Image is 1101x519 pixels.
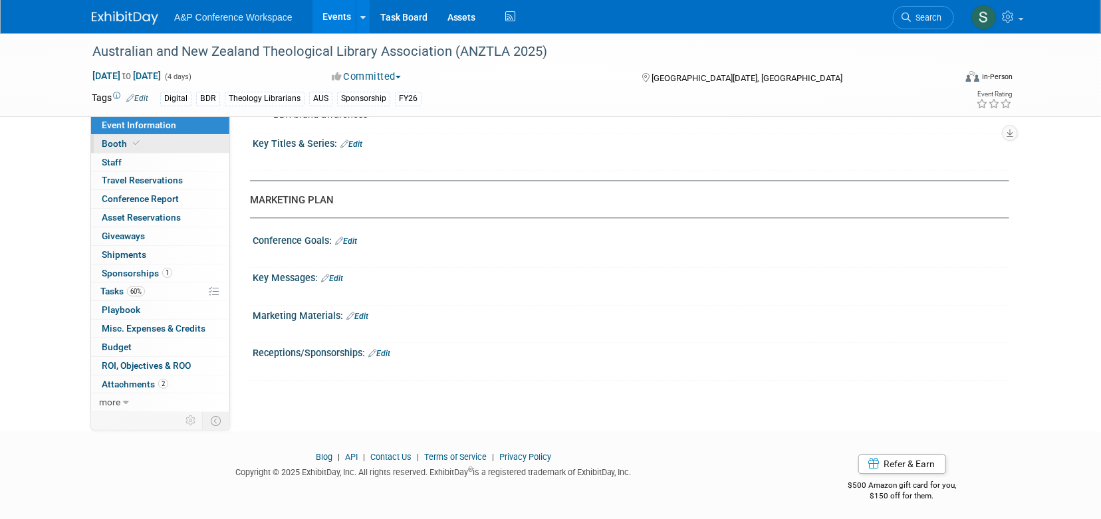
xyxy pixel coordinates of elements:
span: | [334,452,343,462]
span: Booth [102,138,142,149]
span: 60% [127,286,145,296]
span: Giveaways [102,231,145,241]
a: Staff [91,154,229,171]
div: Sponsorship [337,92,390,106]
img: Sophia Hettler [971,5,997,30]
div: Key Messages: [253,268,1009,285]
span: Playbook [102,304,140,315]
a: ROI, Objectives & ROO [91,357,229,375]
a: Budget [91,338,229,356]
div: In-Person [981,72,1013,82]
div: Digital [160,92,191,106]
div: Receptions/Sponsorships: [253,343,1009,360]
sup: ® [468,466,473,473]
a: Edit [321,274,343,283]
a: Contact Us [370,452,412,462]
a: Asset Reservations [91,209,229,227]
a: Privacy Policy [499,452,551,462]
a: Booth [91,135,229,153]
div: Event Format [876,69,1013,89]
div: Event Rating [976,91,1012,98]
a: Shipments [91,246,229,264]
span: to [120,70,133,81]
a: Sponsorships1 [91,264,229,282]
a: Giveaways [91,227,229,245]
a: Edit [346,312,368,321]
span: Asset Reservations [102,212,181,223]
a: Conference Report [91,190,229,208]
span: Travel Reservations [102,175,183,185]
span: 1 [162,268,172,278]
a: Edit [126,94,148,103]
a: Attachments2 [91,375,229,393]
span: | [360,452,368,462]
td: Toggle Event Tabs [203,412,230,429]
td: Personalize Event Tab Strip [180,412,203,429]
span: Attachments [102,379,168,389]
span: A&P Conference Workspace [174,12,293,23]
div: MARKETING PLAN [250,193,999,207]
span: [GEOGRAPHIC_DATA][DATE], [GEOGRAPHIC_DATA] [652,73,842,83]
span: Budget [102,342,132,352]
div: Marketing Materials: [253,306,1009,323]
div: $500 Amazon gift card for you, [795,471,1010,502]
a: Terms of Service [424,452,487,462]
span: | [489,452,497,462]
span: Misc. Expenses & Credits [102,323,205,334]
a: Edit [335,237,357,246]
span: Staff [102,157,122,167]
a: Playbook [91,301,229,319]
span: Conference Report [102,193,179,204]
span: Shipments [102,249,146,260]
i: Booth reservation complete [133,140,140,147]
span: Tasks [100,286,145,296]
td: Tags [92,91,148,106]
a: Event Information [91,116,229,134]
div: Australian and New Zealand Theological Library Association (ANZTLA 2025) [88,40,934,64]
a: Edit [340,140,362,149]
span: Sponsorships [102,268,172,278]
img: Format-Inperson.png [966,71,979,82]
span: ROI, Objectives & ROO [102,360,191,371]
span: Search [911,13,941,23]
a: Edit [368,349,390,358]
a: Search [893,6,954,29]
span: | [414,452,422,462]
a: Refer & Earn [858,454,946,474]
span: (4 days) [164,72,191,81]
div: Conference Goals: [253,231,1009,248]
span: [DATE] [DATE] [92,70,162,82]
div: FY26 [395,92,422,106]
button: Committed [327,70,406,84]
div: Copyright © 2025 ExhibitDay, Inc. All rights reserved. ExhibitDay is a registered trademark of Ex... [92,463,775,478]
span: 2 [158,379,168,389]
a: API [345,452,358,462]
div: BDR [196,92,220,106]
span: Event Information [102,120,176,130]
div: $150 off for them. [795,490,1010,502]
div: Theology Librarians [225,92,305,106]
img: ExhibitDay [92,11,158,25]
div: Key Titles & Series: [253,134,1009,151]
a: Blog [316,452,332,462]
a: Misc. Expenses & Credits [91,320,229,338]
a: Travel Reservations [91,171,229,189]
a: more [91,393,229,411]
div: AUS [309,92,332,106]
span: more [99,397,120,407]
a: Tasks60% [91,282,229,300]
